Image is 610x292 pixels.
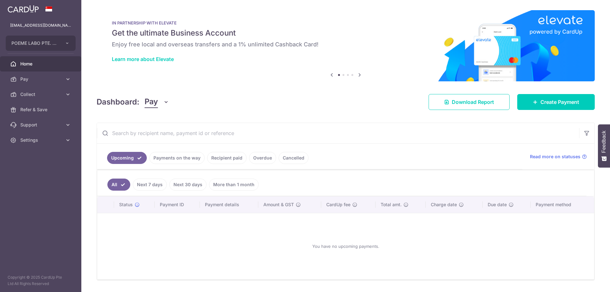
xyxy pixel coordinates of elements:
a: Next 30 days [169,179,207,191]
p: IN PARTNERSHIP WITH ELEVATE [112,20,579,25]
button: POEME LABO PTE. LTD. [6,36,76,51]
a: Create Payment [517,94,595,110]
button: Pay [145,96,169,108]
div: You have no upcoming payments. [105,218,586,274]
a: Overdue [249,152,276,164]
span: Collect [20,91,62,98]
h6: Enjoy free local and overseas transfers and a 1% unlimited Cashback Card! [112,41,579,48]
span: Home [20,61,62,67]
a: Cancelled [279,152,308,164]
span: Feedback [601,131,607,153]
a: Recipient paid [207,152,247,164]
span: Read more on statuses [530,153,580,160]
span: Status [119,201,133,208]
span: CardUp fee [326,201,350,208]
span: Pay [20,76,62,82]
h4: Dashboard: [97,96,139,108]
a: More than 1 month [209,179,259,191]
a: Read more on statuses [530,153,587,160]
img: Renovation banner [97,10,595,81]
img: CardUp [8,5,39,13]
span: POEME LABO PTE. LTD. [11,40,58,46]
a: All [107,179,130,191]
span: Support [20,122,62,128]
a: Payments on the way [149,152,205,164]
input: Search by recipient name, payment id or reference [97,123,579,143]
a: Upcoming [107,152,147,164]
th: Payment ID [155,196,200,213]
a: Next 7 days [133,179,167,191]
span: Charge date [431,201,457,208]
a: Learn more about Elevate [112,56,174,62]
span: Create Payment [540,98,579,106]
a: Download Report [429,94,510,110]
span: Download Report [452,98,494,106]
span: Total amt. [381,201,402,208]
span: Settings [20,137,62,143]
p: [EMAIL_ADDRESS][DOMAIN_NAME] [10,22,71,29]
th: Payment method [531,196,594,213]
th: Payment details [200,196,258,213]
span: Refer & Save [20,106,62,113]
span: Amount & GST [263,201,294,208]
button: Feedback - Show survey [598,124,610,167]
h5: Get the ultimate Business Account [112,28,579,38]
span: Due date [488,201,507,208]
span: Pay [145,96,158,108]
